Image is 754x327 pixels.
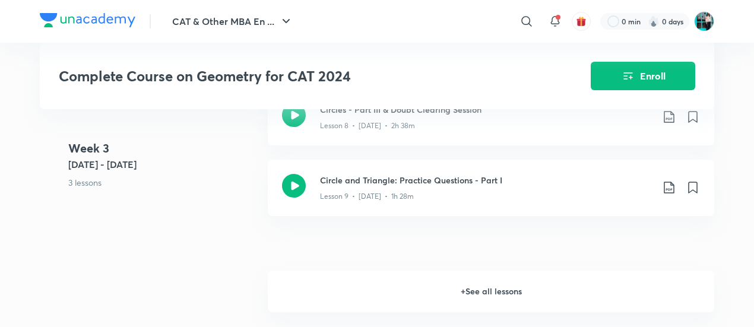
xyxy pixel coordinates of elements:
p: Lesson 8 • [DATE] • 2h 38m [320,120,415,131]
h3: Complete Course on Geometry for CAT 2024 [59,68,524,85]
button: Enroll [591,62,695,90]
p: Lesson 9 • [DATE] • 1h 28m [320,191,414,202]
button: avatar [572,12,591,31]
h3: Circle and Triangle: Practice Questions - Part I [320,174,652,186]
p: 3 lessons [68,176,258,189]
h5: [DATE] - [DATE] [68,157,258,172]
img: Company Logo [40,13,135,27]
a: Circle and Triangle: Practice Questions - Part ILesson 9 • [DATE] • 1h 28m [268,160,714,230]
img: streak [648,15,660,27]
button: CAT & Other MBA En ... [165,9,300,33]
img: avatar [576,16,587,27]
a: Circles - Part III & Doubt Clearing SessionLesson 8 • [DATE] • 2h 38m [268,89,714,160]
h6: + See all lessons [268,271,714,312]
img: VIDISHA PANDEY [694,11,714,31]
a: Company Logo [40,13,135,30]
h4: Week 3 [68,139,258,157]
h3: Circles - Part III & Doubt Clearing Session [320,103,652,116]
